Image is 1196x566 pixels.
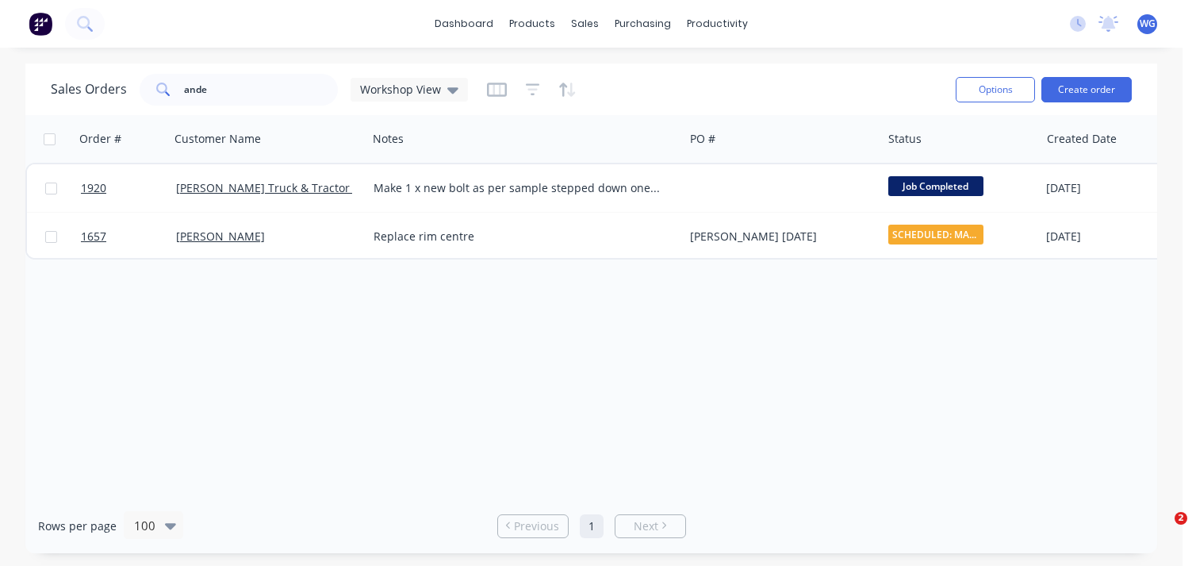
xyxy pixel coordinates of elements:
div: PO # [690,131,715,147]
a: Next page [615,518,685,534]
span: Next [634,518,658,534]
div: purchasing [607,12,679,36]
span: 2 [1175,512,1187,525]
a: Previous page [498,518,568,534]
a: [PERSON_NAME] Truck & Tractor Pty Ltd [176,180,389,195]
span: Previous [514,518,559,534]
ul: Pagination [491,514,692,538]
div: [PERSON_NAME] [DATE] [690,229,866,244]
button: Create order [1041,77,1132,102]
span: Workshop View [360,81,441,98]
div: Customer Name [174,131,261,147]
span: Rows per page [38,518,117,534]
div: Created Date [1047,131,1117,147]
div: [DATE] [1046,180,1164,196]
div: Notes [373,131,404,147]
div: productivity [679,12,756,36]
span: Job Completed [888,176,983,196]
h1: Sales Orders [51,82,127,97]
a: [PERSON_NAME] [176,229,265,244]
a: dashboard [427,12,501,36]
div: [DATE] [1046,229,1164,244]
div: Replace rim centre [374,229,662,244]
div: sales [563,12,607,36]
span: 1657 [81,229,106,244]
a: Page 1 is your current page [580,514,604,538]
a: 1920 [81,164,176,212]
span: 1920 [81,180,106,196]
div: Make 1 x new bolt as per sample stepped down one end, threaded 35mm other end [374,180,662,196]
button: Options [956,77,1035,102]
div: products [501,12,563,36]
a: 1657 [81,213,176,260]
span: WG [1140,17,1156,31]
div: Order # [79,131,121,147]
iframe: Intercom live chat [1142,512,1180,550]
input: Search... [184,74,339,106]
span: SCHEDULED: MANU... [888,225,983,244]
div: Status [888,131,922,147]
img: Factory [29,12,52,36]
